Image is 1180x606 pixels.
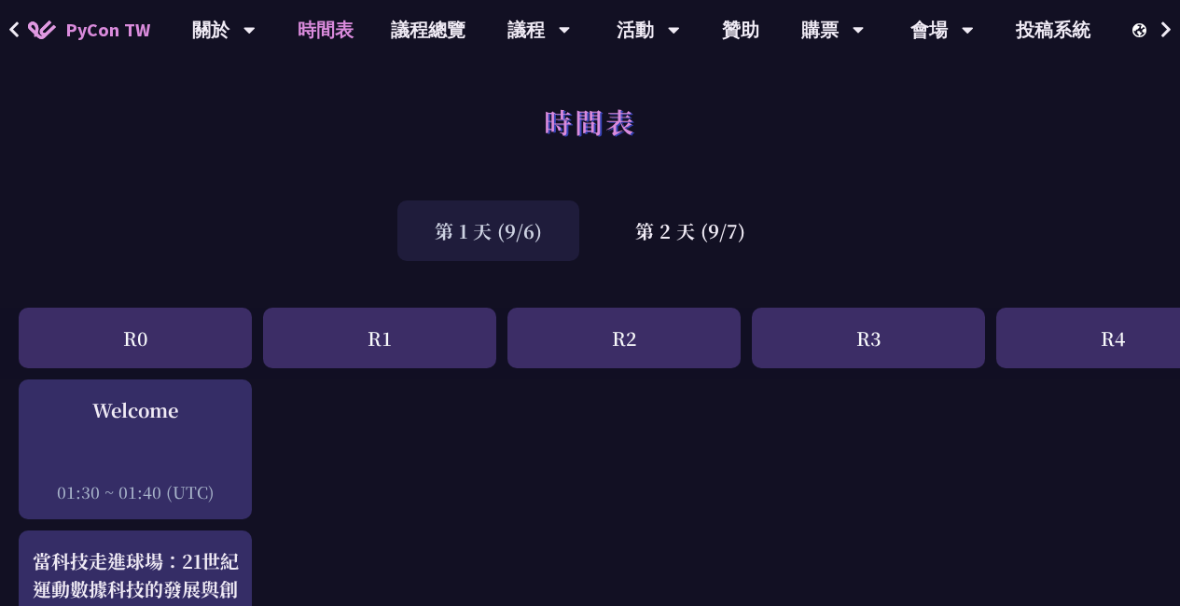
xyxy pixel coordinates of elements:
[19,308,252,368] div: R0
[65,16,150,44] span: PyCon TW
[1132,23,1151,37] img: Locale Icon
[507,308,741,368] div: R2
[544,93,636,149] h1: 時間表
[263,308,496,368] div: R1
[28,480,243,503] div: 01:30 ~ 01:40 (UTC)
[397,200,579,261] div: 第 1 天 (9/6)
[28,21,56,39] img: Home icon of PyCon TW 2025
[9,7,169,53] a: PyCon TW
[28,396,243,424] div: Welcome
[598,200,783,261] div: 第 2 天 (9/7)
[752,308,985,368] div: R3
